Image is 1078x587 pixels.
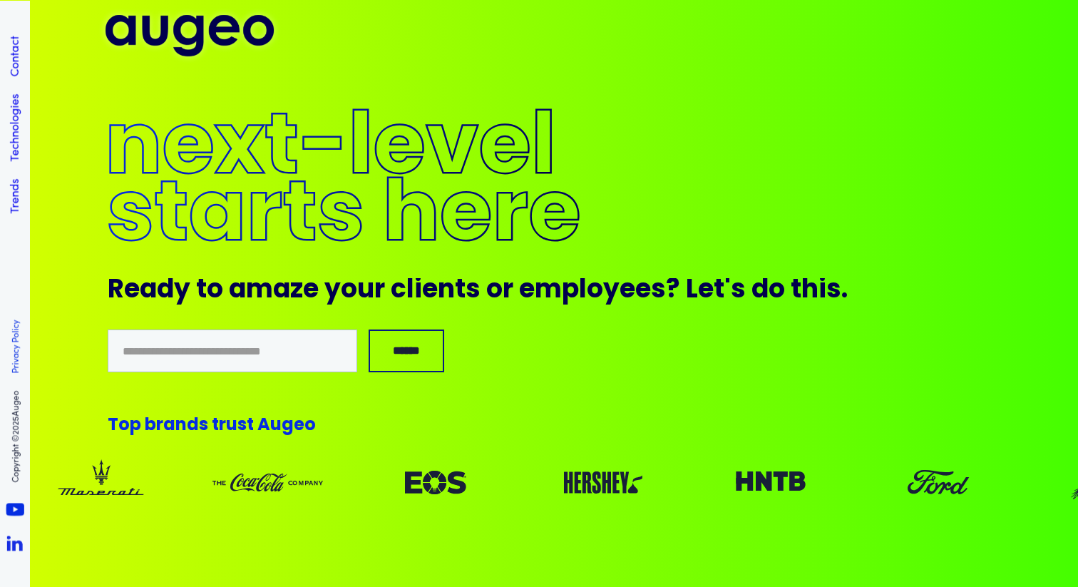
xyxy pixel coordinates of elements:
div: o [587,278,603,305]
div: e [620,278,635,305]
div: h [801,278,818,305]
div: g [282,417,294,434]
div: s [466,278,481,305]
div: o [341,278,357,305]
div: r [219,417,226,434]
div: ? [666,278,680,305]
div: e [422,278,438,305]
div: p [562,278,579,305]
div: 11 of 14 [212,459,323,506]
div: a [140,278,157,305]
div: o [118,417,130,434]
div: n [438,278,455,305]
div: a [229,278,246,305]
div: u [270,417,282,434]
a: Trends [6,178,21,213]
div: m [535,278,562,305]
div: 13 of 14 [548,459,658,506]
div: t [247,417,254,434]
img: Client logo: Ford [883,459,993,506]
div: r [503,278,513,305]
div: p [130,417,141,434]
div: r [156,417,163,434]
img: Client logo: The Coca Cola Company [212,459,323,506]
img: Client logo: HNTB [715,459,826,506]
div: s [199,417,208,434]
div: a [163,417,175,434]
p: Copyright © Augeo [9,390,21,482]
div: T [108,417,118,434]
div: c [391,278,406,305]
div: m [246,278,273,305]
div: ' [724,278,731,305]
div: o [486,278,503,305]
div: A [257,417,270,434]
div: 10 of 14 [45,459,155,506]
div: e [698,278,714,305]
div: s [826,278,841,305]
div: e [303,278,319,305]
div: L [686,278,698,305]
div: l [579,278,587,305]
div: d [751,278,769,305]
div: y [174,278,190,305]
img: Client logo: Hershey [548,459,658,506]
div: z [290,278,303,305]
a: Contact [6,36,21,76]
div: b [145,417,156,434]
div: i [414,278,422,305]
div: e [519,278,535,305]
div: r [374,278,385,305]
div: o [304,417,316,434]
div: e [294,417,304,434]
div: a [273,278,290,305]
img: Client logo: EOS [380,459,491,506]
div: d [157,278,174,305]
div: R [108,278,124,305]
div: . [841,278,848,305]
form: Email Form 2 [108,330,970,378]
div: t [196,278,207,305]
div: e [124,278,140,305]
div: s [651,278,666,305]
div: t [714,278,724,305]
div: d [187,417,199,434]
div: l [406,278,414,305]
div: y [324,278,341,305]
div: 14 of 14 [715,459,826,506]
div: t [455,278,466,305]
div: 12 of 14 [380,459,491,506]
div: u [357,278,374,305]
span: 2025 [9,416,21,434]
div: 1 of 14 [883,459,993,506]
div: o [207,278,223,305]
div: i [818,278,826,305]
div: u [226,417,237,434]
div: s [237,417,247,434]
div: s [731,278,746,305]
a: Technologies [6,93,21,161]
img: Augeo logo [97,6,282,65]
div: o [769,278,785,305]
div: y [603,278,620,305]
img: Client logo: Maserati [45,459,155,506]
div: t [791,278,801,305]
a: Privacy Policy [9,320,21,373]
div: n [175,417,187,434]
div: e [635,278,651,305]
div: t [212,417,219,434]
